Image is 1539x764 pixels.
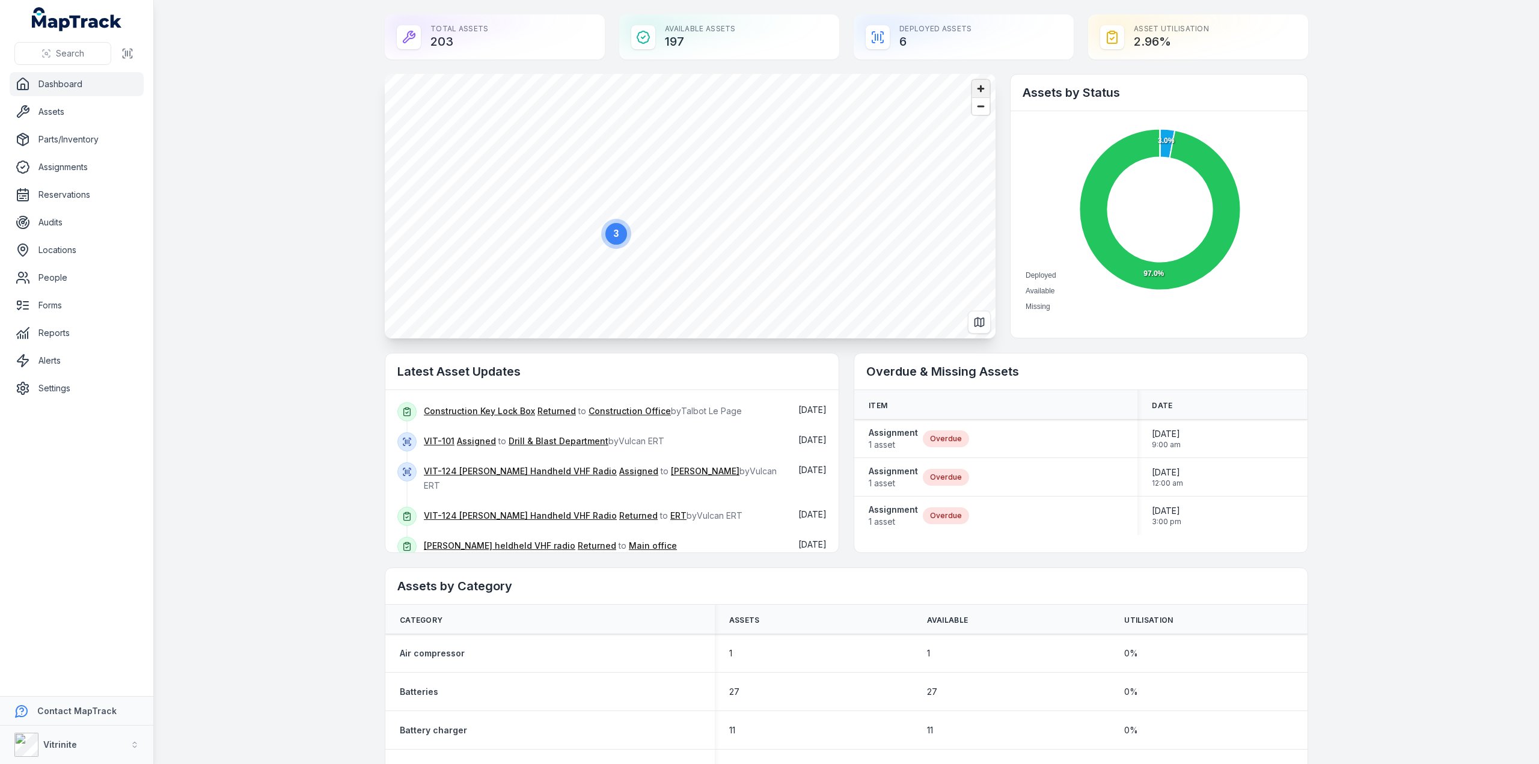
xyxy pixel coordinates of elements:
[10,321,144,345] a: Reports
[869,477,918,489] span: 1 asset
[972,97,990,115] button: Zoom out
[424,510,617,522] a: VIT-124 [PERSON_NAME] Handheld VHF Radio
[798,435,827,445] span: [DATE]
[798,509,827,519] time: 29/09/2025, 4:53:34 pm
[629,540,677,552] a: Main office
[1124,616,1173,625] span: Utilisation
[1023,84,1296,101] h2: Assets by Status
[869,427,918,439] strong: Assignment
[10,349,144,373] a: Alerts
[56,47,84,60] span: Search
[10,238,144,262] a: Locations
[424,540,575,552] a: [PERSON_NAME] heldheld VHF radio
[729,647,732,659] span: 1
[614,228,619,239] text: 3
[869,401,887,411] span: Item
[1152,517,1181,527] span: 3:00 pm
[400,724,467,736] a: Battery charger
[1152,401,1172,411] span: Date
[10,376,144,400] a: Settings
[400,686,438,698] a: Batteries
[537,405,576,417] a: Returned
[869,516,918,528] span: 1 asset
[798,539,827,549] span: [DATE]
[729,724,735,736] span: 11
[927,616,968,625] span: Available
[1152,428,1181,440] span: [DATE]
[424,436,664,446] span: to by Vulcan ERT
[1124,647,1138,659] span: 0 %
[798,405,827,415] time: 30/09/2025, 3:51:32 pm
[37,706,117,716] strong: Contact MapTrack
[424,406,742,416] span: to by Talbot Le Page
[968,311,991,334] button: Switch to Map View
[424,435,454,447] a: VIT-101
[14,42,111,65] button: Search
[729,686,739,698] span: 27
[578,540,616,552] a: Returned
[424,405,535,417] a: Construction Key Lock Box
[457,435,496,447] a: Assigned
[397,363,827,380] h2: Latest Asset Updates
[798,465,827,475] span: [DATE]
[10,266,144,290] a: People
[1152,466,1183,478] span: [DATE]
[869,439,918,451] span: 1 asset
[619,510,658,522] a: Returned
[923,430,969,447] div: Overdue
[927,724,933,736] span: 11
[43,739,77,750] strong: Vitrinite
[385,74,996,338] canvas: Map
[1124,724,1138,736] span: 0 %
[10,293,144,317] a: Forms
[1152,505,1181,527] time: 30/09/2025, 3:00:00 pm
[10,183,144,207] a: Reservations
[509,435,608,447] a: Drill & Blast Department
[972,80,990,97] button: Zoom in
[1026,271,1056,280] span: Deployed
[1152,428,1181,450] time: 14/07/2025, 9:00:00 am
[424,510,742,521] span: to by Vulcan ERT
[923,507,969,524] div: Overdue
[589,405,671,417] a: Construction Office
[10,210,144,234] a: Audits
[10,155,144,179] a: Assignments
[10,100,144,124] a: Assets
[400,647,465,659] a: Air compressor
[869,465,918,477] strong: Assignment
[1026,302,1050,311] span: Missing
[10,72,144,96] a: Dashboard
[397,578,1296,594] h2: Assets by Category
[927,686,937,698] span: 27
[670,510,687,522] a: ERT
[798,539,827,549] time: 29/09/2025, 3:01:55 pm
[927,647,930,659] span: 1
[869,427,918,451] a: Assignment1 asset
[729,616,760,625] span: Assets
[10,127,144,151] a: Parts/Inventory
[798,509,827,519] span: [DATE]
[1124,686,1138,698] span: 0 %
[424,540,677,551] span: to
[798,435,827,445] time: 30/09/2025, 10:25:16 am
[1152,505,1181,517] span: [DATE]
[866,363,1296,380] h2: Overdue & Missing Assets
[1026,287,1054,295] span: Available
[619,465,658,477] a: Assigned
[1152,466,1183,488] time: 30/09/2025, 12:00:00 am
[869,504,918,528] a: Assignment1 asset
[1152,440,1181,450] span: 9:00 am
[32,7,122,31] a: MapTrack
[798,405,827,415] span: [DATE]
[798,465,827,475] time: 30/09/2025, 9:48:48 am
[869,504,918,516] strong: Assignment
[671,465,739,477] a: [PERSON_NAME]
[869,465,918,489] a: Assignment1 asset
[424,465,617,477] a: VIT-124 [PERSON_NAME] Handheld VHF Radio
[1152,478,1183,488] span: 12:00 am
[923,469,969,486] div: Overdue
[400,616,442,625] span: Category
